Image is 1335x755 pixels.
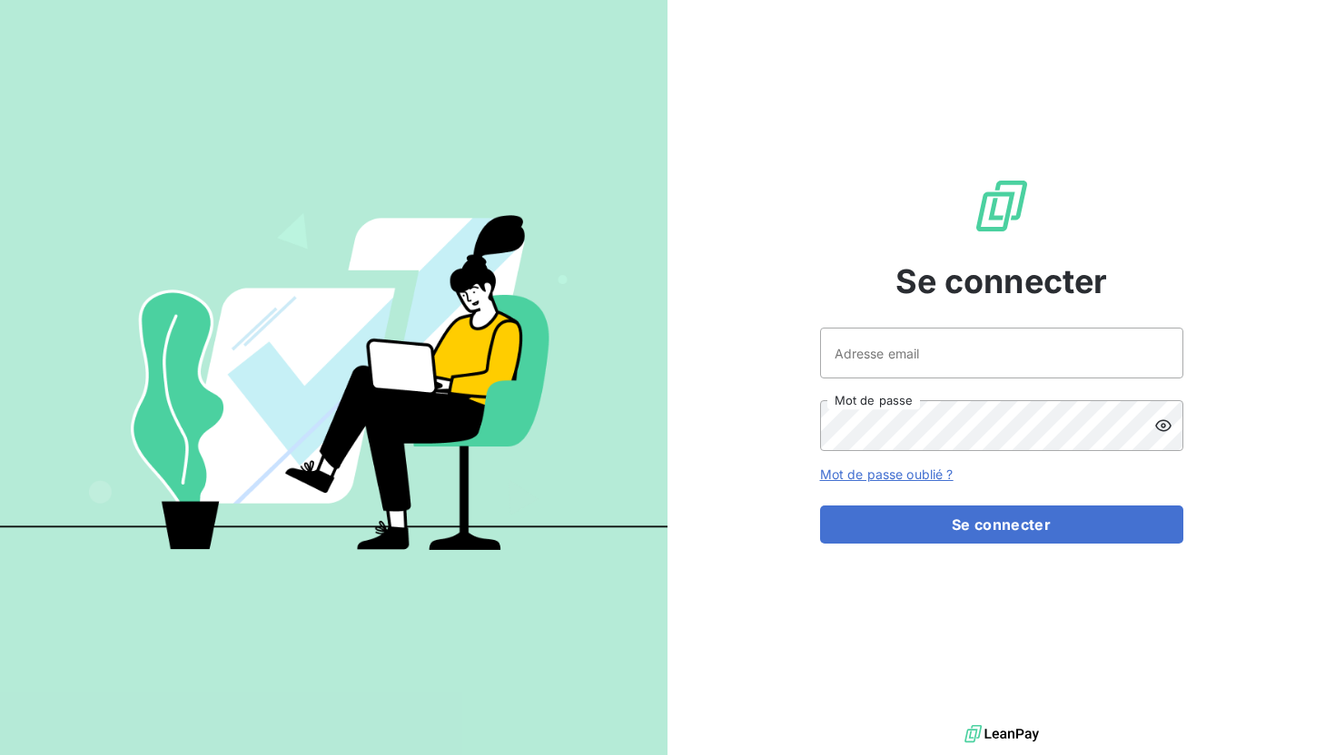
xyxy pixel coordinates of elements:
[820,505,1183,544] button: Se connecter
[820,466,954,482] a: Mot de passe oublié ?
[895,257,1108,306] span: Se connecter
[964,721,1039,748] img: logo
[973,177,1031,235] img: Logo LeanPay
[820,328,1183,378] input: placeholder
